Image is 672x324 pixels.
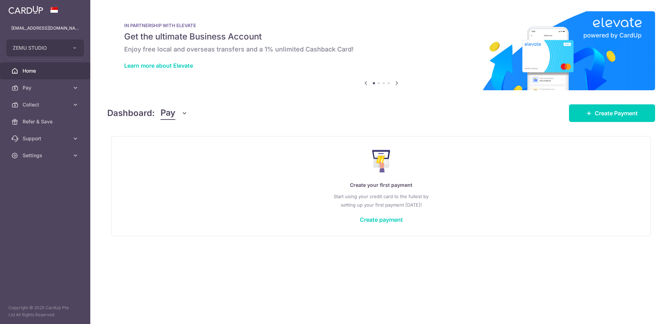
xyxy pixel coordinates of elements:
[23,152,69,159] span: Settings
[124,62,193,69] a: Learn more about Elevate
[569,104,655,122] a: Create Payment
[6,39,84,56] button: ZEMU STUDIO
[126,181,636,189] p: Create your first payment
[124,31,638,42] h5: Get the ultimate Business Account
[13,44,65,51] span: ZEMU STUDIO
[107,107,155,120] h4: Dashboard:
[360,216,403,223] a: Create payment
[8,6,43,14] img: CardUp
[107,11,655,90] img: Renovation banner
[124,23,638,28] p: IN PARTNERSHIP WITH ELEVATE
[372,150,390,172] img: Make Payment
[23,118,69,125] span: Refer & Save
[161,106,175,120] span: Pay
[23,135,69,142] span: Support
[126,192,636,209] p: Start using your credit card to the fullest by setting up your first payment [DATE]!
[11,25,79,32] p: [EMAIL_ADDRESS][DOMAIN_NAME]
[23,67,69,74] span: Home
[161,106,188,120] button: Pay
[595,109,638,117] span: Create Payment
[124,45,638,54] h6: Enjoy free local and overseas transfers and a 1% unlimited Cashback Card!
[23,84,69,91] span: Pay
[23,101,69,108] span: Collect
